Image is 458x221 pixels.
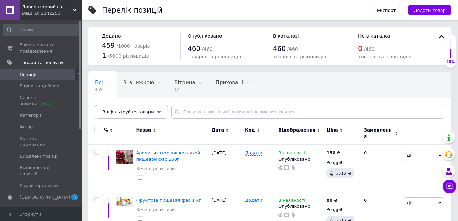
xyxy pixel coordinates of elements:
[408,5,451,15] button: Додати товар
[20,42,63,54] span: Замовлення та повідомлення
[22,4,73,10] span: Лабораторний світ ЛТД
[212,127,224,133] span: Дата
[188,44,200,53] span: 460
[102,33,121,39] span: Додано
[95,105,130,112] span: Опубліковані
[174,80,195,86] span: Вітрина
[95,87,103,92] span: 459
[20,136,63,148] span: Акції та промокоди
[216,80,243,86] span: Приховані
[20,72,36,78] span: Позиції
[116,43,150,49] span: / 1000 товарів
[116,150,133,164] img: Ароматизатор вишня сухой пищевой фас 250г
[278,203,323,209] div: Опубліковано
[278,198,305,205] span: В наявності
[136,207,175,213] a: Хімічні реактиви
[116,197,133,206] img: Фруктоза пищевая,фас 1 кг
[364,46,374,52] span: / 460
[443,180,456,193] button: Чат з покупцем
[20,60,63,66] span: Товари та послуги
[326,150,340,156] div: ₴
[20,165,63,177] span: Відновлення позицій
[20,124,35,130] span: Імпорт
[278,150,305,157] span: В наявності
[136,150,200,161] a: Ароматизатор вишня сухой пищевой фас 250г
[336,170,351,176] span: 3.02 ₴
[136,166,175,172] a: Хімічні реактиви
[326,207,358,213] div: Роздріб
[358,54,411,59] span: товарів та різновидів
[358,33,392,39] span: Не в каталозі
[413,8,446,13] span: Додати товар
[360,145,402,192] div: 0
[20,95,63,107] span: Сезонні знижки
[20,112,41,118] span: Категорії
[273,33,299,39] span: В каталозі
[102,41,115,49] span: 459
[20,194,70,200] span: [DEMOGRAPHIC_DATA]
[245,150,262,156] span: Додати
[326,150,335,155] b: 150
[326,197,337,203] div: ₴
[210,145,243,192] div: [DATE]
[445,60,456,64] div: 45%
[358,44,363,53] span: 0
[287,46,298,52] span: / 460
[123,80,154,86] span: Зі знижкою
[20,183,58,189] span: Характеристики
[278,127,315,133] span: Відображення
[364,127,393,139] span: Замовлення
[108,53,149,59] span: / 5000 різновидів
[377,8,396,13] span: Експорт
[20,83,60,89] span: Групи та добірки
[326,198,332,203] b: 80
[102,7,163,14] div: Перелік позицій
[273,44,286,53] span: 460
[245,127,255,133] span: Код
[20,206,63,218] span: Показники роботи компанії
[273,54,326,59] span: товарів та різновидів
[102,51,106,59] span: 1
[95,80,103,86] span: Всі
[407,200,412,205] span: Дії
[245,198,262,203] span: Додати
[171,105,444,119] input: Пошук по назві позиції, артикулу і пошуковим запитам
[136,198,201,203] a: Фруктоза пищевая,фас 1 кг
[326,160,358,166] div: Роздріб
[188,54,241,59] span: товарів та різновидів
[326,127,338,133] span: Ціна
[278,156,323,162] div: Опубліковано
[136,127,151,133] span: Назва
[407,153,412,158] span: Дії
[22,10,82,16] div: Ваш ID: 2142253
[3,24,80,36] input: Пошук
[71,194,78,200] span: 5
[188,33,222,39] span: Опубліковано
[372,5,402,15] button: Експорт
[104,127,108,133] span: %
[102,109,154,114] span: Відфільтруйте товари
[20,153,59,159] span: Видалені позиції
[174,87,195,92] span: 12
[202,46,212,52] span: / 460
